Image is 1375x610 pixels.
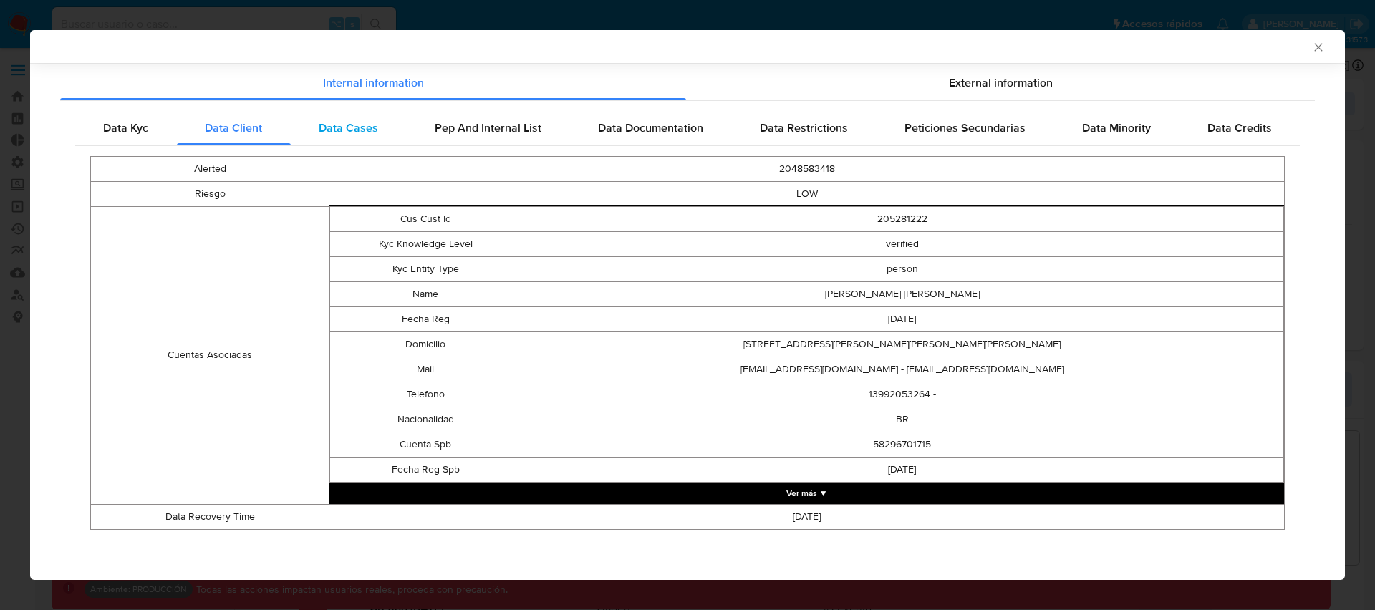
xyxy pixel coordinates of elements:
span: External information [949,74,1053,91]
div: Detailed info [60,66,1315,100]
td: 205281222 [521,206,1283,231]
td: Alerted [91,156,329,181]
td: [DATE] [329,504,1285,529]
td: Name [330,281,521,306]
td: 2048583418 [329,156,1285,181]
td: 13992053264 - [521,382,1283,407]
td: Domicilio [330,331,521,357]
div: Detailed internal info [75,111,1300,145]
button: Expand array [329,483,1284,504]
td: [STREET_ADDRESS][PERSON_NAME][PERSON_NAME][PERSON_NAME] [521,331,1283,357]
span: Internal information [323,74,424,91]
td: LOW [329,181,1285,206]
td: [DATE] [521,306,1283,331]
td: Kyc Knowledge Level [330,231,521,256]
td: Mail [330,357,521,382]
span: Data Minority [1082,120,1151,136]
div: closure-recommendation-modal [30,30,1345,580]
span: Peticiones Secundarias [904,120,1026,136]
td: BR [521,407,1283,432]
td: Fecha Reg [330,306,521,331]
span: Data Documentation [598,120,703,136]
td: Data Recovery Time [91,504,329,529]
td: Cus Cust Id [330,206,521,231]
td: person [521,256,1283,281]
td: [EMAIL_ADDRESS][DOMAIN_NAME] - [EMAIL_ADDRESS][DOMAIN_NAME] [521,357,1283,382]
td: Cuentas Asociadas [91,206,329,504]
span: Data Cases [319,120,378,136]
td: [DATE] [521,457,1283,482]
td: Cuenta Spb [330,432,521,457]
span: Data Kyc [103,120,148,136]
span: Data Client [205,120,262,136]
td: Nacionalidad [330,407,521,432]
td: [PERSON_NAME] [PERSON_NAME] [521,281,1283,306]
td: Riesgo [91,181,329,206]
td: Kyc Entity Type [330,256,521,281]
span: Data Credits [1207,120,1272,136]
span: Data Restrictions [760,120,848,136]
td: verified [521,231,1283,256]
span: Pep And Internal List [435,120,541,136]
td: 58296701715 [521,432,1283,457]
button: Cerrar ventana [1311,40,1324,53]
td: Fecha Reg Spb [330,457,521,482]
td: Telefono [330,382,521,407]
